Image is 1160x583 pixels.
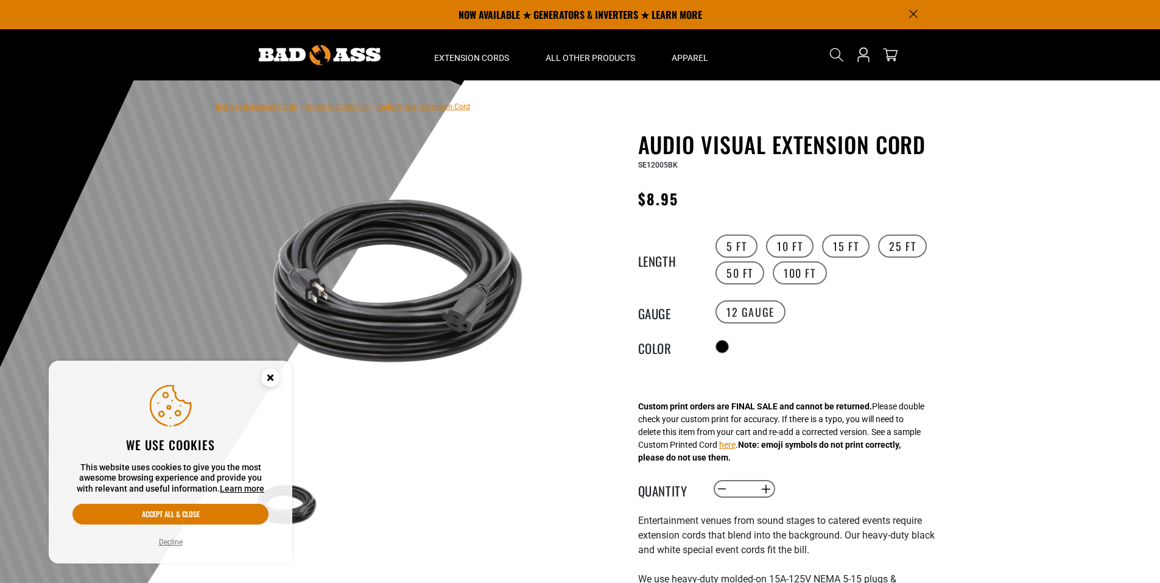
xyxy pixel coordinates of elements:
[715,300,786,323] label: 12 Gauge
[215,99,470,113] nav: breadcrumbs
[155,536,186,548] button: Decline
[672,52,708,63] span: Apparel
[376,102,470,111] span: Audio Visual Extension Cord
[766,235,814,258] label: 10 FT
[215,102,297,111] a: Bad Ass Extension Cords
[653,29,726,80] summary: Apparel
[371,102,374,111] span: ›
[638,188,678,210] span: $8.95
[49,361,292,564] aside: Cookie Consent
[72,437,269,453] h2: We use cookies
[546,52,635,63] span: All Other Products
[715,235,758,258] label: 5 FT
[434,52,509,63] span: Extension Cords
[827,45,846,65] summary: Search
[638,400,924,464] div: Please double check your custom print for accuracy. If there is a typo, you will need to delete t...
[773,261,827,284] label: 100 FT
[251,134,544,428] img: black
[822,235,870,258] label: 15 FT
[638,481,699,497] label: Quantity
[638,401,872,411] strong: Custom print orders are FINAL SALE and cannot be returned.
[878,235,927,258] label: 25 FT
[72,462,269,495] p: This website uses cookies to give you the most awesome browsing experience and provide you with r...
[300,102,302,111] span: ›
[715,261,764,284] label: 50 FT
[719,439,736,451] button: here
[527,29,653,80] summary: All Other Products
[304,102,369,111] a: Return to Collection
[638,132,937,157] h1: Audio Visual Extension Cord
[638,339,699,355] legend: Color
[220,484,264,493] a: Learn more
[638,440,901,462] strong: Note: emoji symbols do not print correctly, please do not use them.
[638,161,678,169] span: SE12005BK
[259,45,381,65] img: Bad Ass Extension Cords
[638,304,699,320] legend: Gauge
[72,504,269,525] button: Accept all & close
[638,252,699,267] legend: Length
[416,29,527,80] summary: Extension Cords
